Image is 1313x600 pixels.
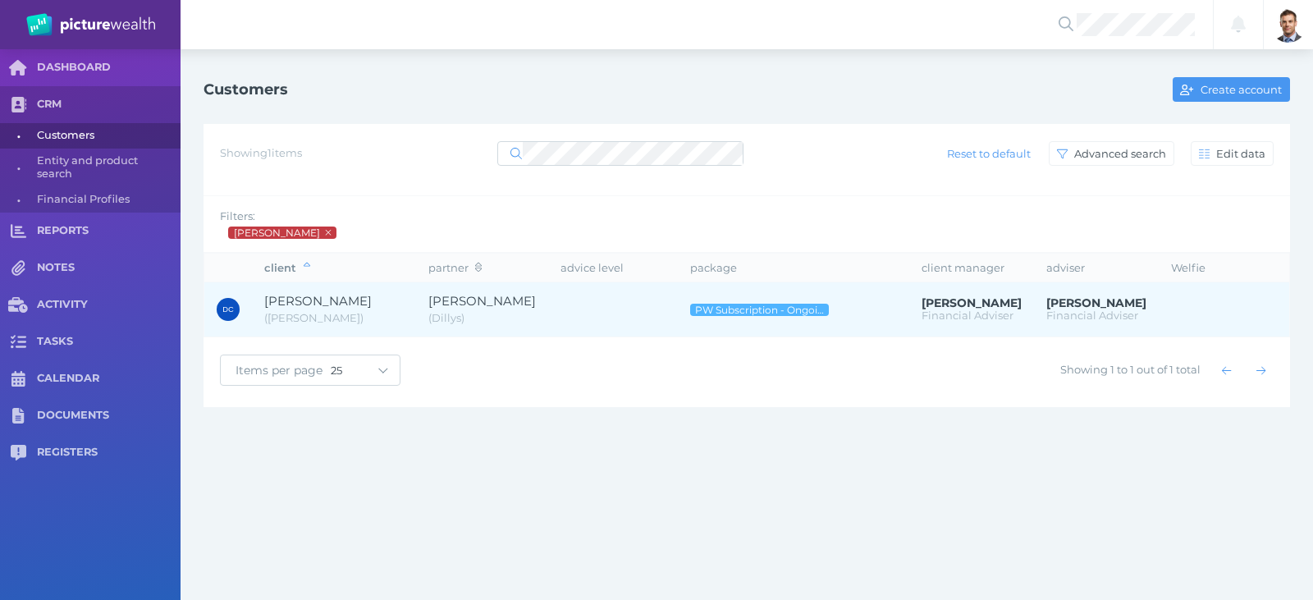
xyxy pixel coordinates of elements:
h1: Customers [204,80,288,98]
span: CRM [37,98,181,112]
span: Brad Bond [1046,295,1146,310]
span: Showing 1 items [220,146,302,159]
button: Show next page [1249,358,1274,382]
span: REPORTS [37,224,181,238]
button: Show previous page [1215,358,1239,382]
span: Customers [37,123,175,149]
th: client manager [909,254,1034,282]
button: Edit data [1191,141,1274,166]
span: TASKS [37,335,181,349]
span: Financial Adviser [1046,309,1138,322]
span: DC [222,305,233,314]
span: Items per page [221,363,331,378]
div: David Collings [217,298,240,321]
img: PW [26,13,155,36]
th: advice level [548,254,678,282]
span: CALENDAR [37,372,181,386]
button: Create account [1173,77,1290,102]
span: Showing 1 to 1 out of 1 total [1060,363,1201,376]
img: Brad Bond [1270,7,1306,43]
th: adviser [1034,254,1159,282]
th: Welfie [1159,254,1224,282]
span: Filters: [220,209,255,222]
button: Advanced search [1049,141,1174,166]
span: ACTIVITY [37,298,181,312]
span: Brad Bond [922,295,1022,310]
span: Entity and product search [37,149,175,187]
span: Financial Adviser [922,309,1013,322]
span: NOTES [37,261,181,275]
span: Dillys Collings [428,293,536,309]
span: Edit data [1213,147,1273,160]
span: REGISTERS [37,446,181,460]
span: client [264,261,310,274]
span: Reset to default [940,147,1038,160]
span: David [264,311,364,324]
span: DOCUMENTS [37,409,181,423]
span: Advanced search [1071,147,1173,160]
span: David Collings [264,293,372,309]
button: Reset to default [940,141,1039,166]
span: Financial Profiles [37,187,175,213]
th: package [678,254,908,282]
span: partner [428,261,482,274]
span: Create account [1197,83,1289,96]
span: PW Subscription - Ongoing [694,304,826,316]
span: Brad Bond [233,227,321,239]
span: DASHBOARD [37,61,181,75]
span: Dillys [428,311,464,324]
